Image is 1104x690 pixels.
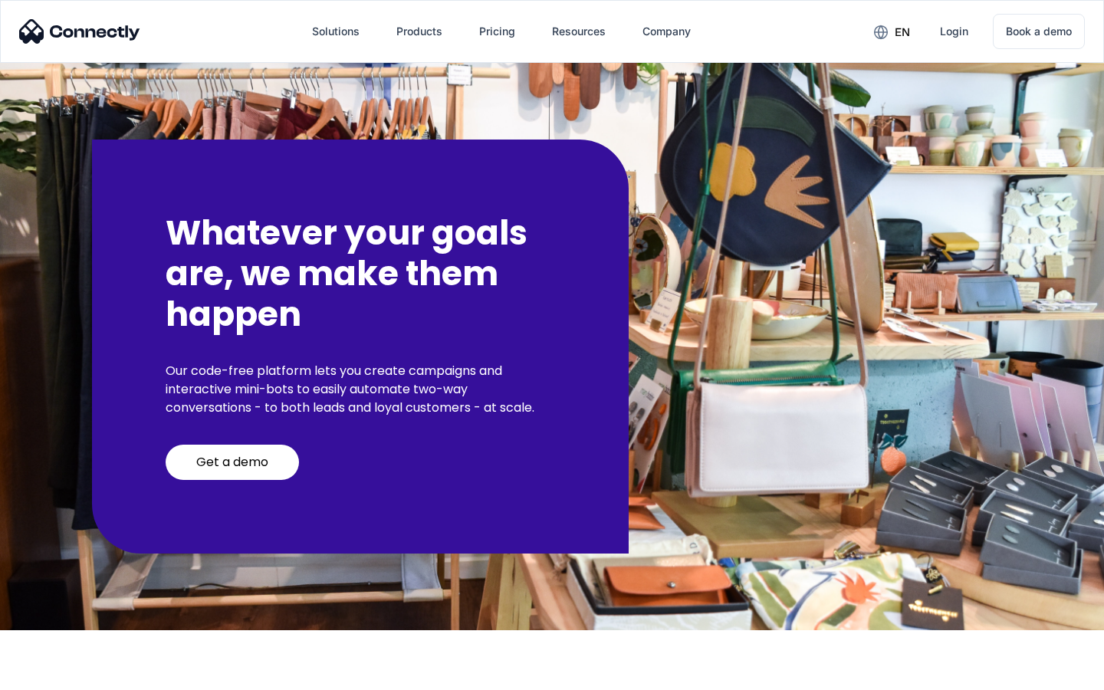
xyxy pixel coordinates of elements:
[467,13,527,50] a: Pricing
[196,455,268,470] div: Get a demo
[166,445,299,480] a: Get a demo
[15,663,92,685] aside: Language selected: English
[31,663,92,685] ul: Language list
[479,21,515,42] div: Pricing
[312,21,360,42] div: Solutions
[895,21,910,43] div: en
[19,19,140,44] img: Connectly Logo
[396,21,442,42] div: Products
[993,14,1085,49] a: Book a demo
[552,21,606,42] div: Resources
[940,21,968,42] div: Login
[642,21,691,42] div: Company
[166,213,555,334] h2: Whatever your goals are, we make them happen
[928,13,981,50] a: Login
[166,362,555,417] p: Our code-free platform lets you create campaigns and interactive mini-bots to easily automate two...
